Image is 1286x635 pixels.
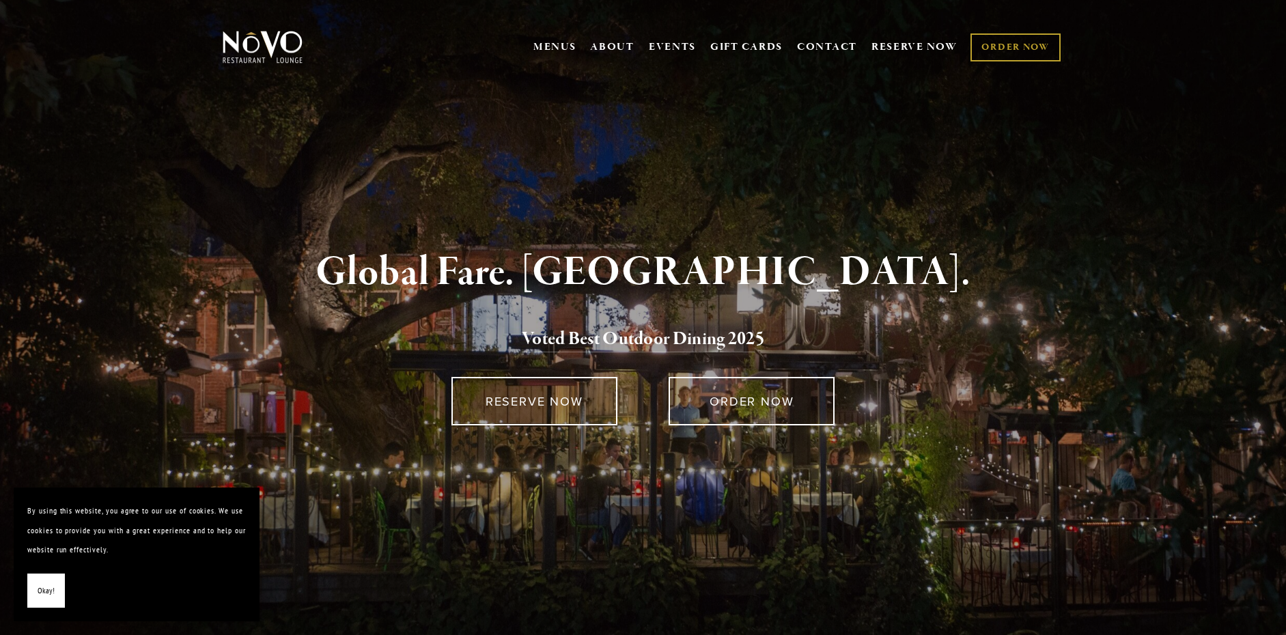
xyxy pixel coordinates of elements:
span: Okay! [38,581,55,601]
a: MENUS [533,40,576,54]
img: Novo Restaurant &amp; Lounge [220,30,305,64]
a: CONTACT [797,34,857,60]
a: RESERVE NOW [451,377,617,425]
section: Cookie banner [14,488,260,621]
h2: 5 [245,325,1042,354]
a: RESERVE NOW [871,34,957,60]
p: By using this website, you agree to our use of cookies. We use cookies to provide you with a grea... [27,501,246,560]
strong: Global Fare. [GEOGRAPHIC_DATA]. [316,246,970,298]
button: Okay! [27,574,65,608]
a: Voted Best Outdoor Dining 202 [522,327,755,353]
a: ORDER NOW [669,377,835,425]
a: GIFT CARDS [710,34,783,60]
a: ABOUT [590,40,634,54]
a: ORDER NOW [970,33,1060,61]
a: EVENTS [649,40,696,54]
